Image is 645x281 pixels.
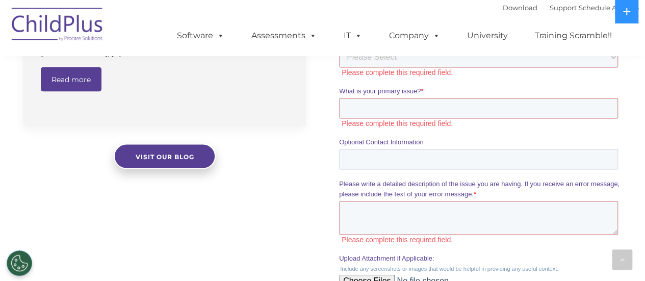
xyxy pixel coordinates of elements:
a: Visit our blog [114,143,216,169]
a: Schedule A Demo [579,4,639,12]
label: Please complete this required field. [144,152,283,162]
label: Please complete this required field. [144,99,283,108]
a: Company [379,25,450,46]
span: Visit our blog [135,152,194,160]
button: Cookies Settings [7,250,32,276]
a: Assessments [241,25,327,46]
a: Download [503,4,537,12]
img: ChildPlus by Procare Solutions [7,1,109,52]
a: University [457,25,518,46]
font: | [503,4,639,12]
a: Software [167,25,235,46]
label: Please complete this required field. [3,152,142,162]
label: Please complete this required field. [3,248,283,257]
a: IT [333,25,372,46]
a: Support [550,4,577,12]
a: Read more [41,67,101,91]
span: Phone number [142,121,185,129]
a: Training Scramble!! [525,25,622,46]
